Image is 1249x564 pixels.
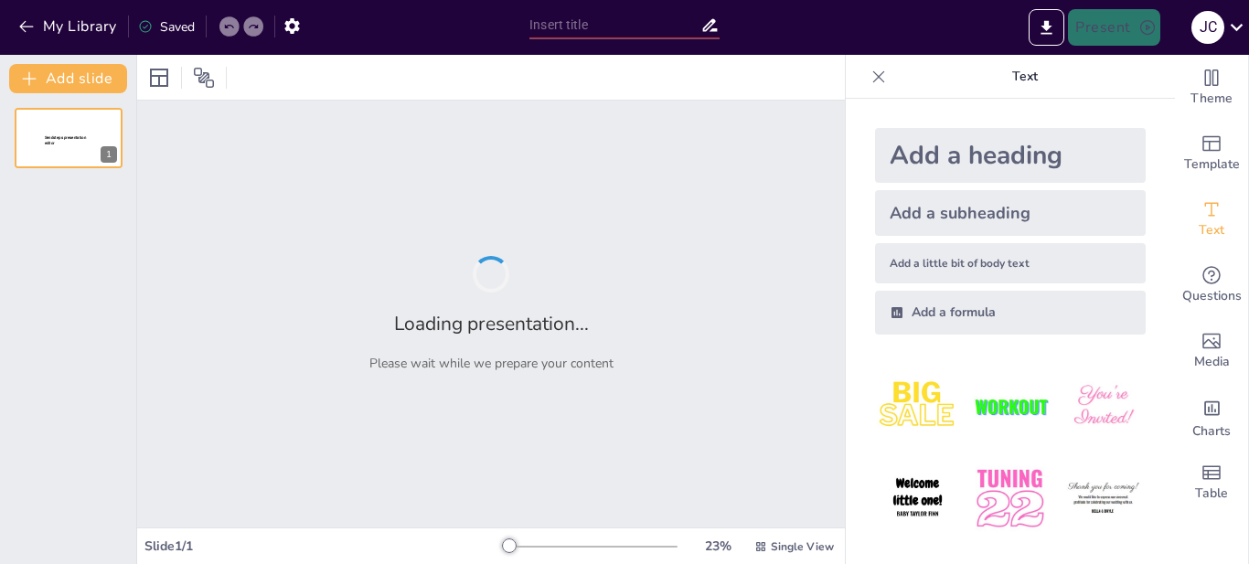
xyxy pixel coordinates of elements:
span: Sendsteps presentation editor [45,135,86,145]
img: 1.jpeg [875,364,960,449]
div: Add a formula [875,291,1146,335]
div: J c [1191,11,1224,44]
img: 5.jpeg [967,456,1052,541]
button: My Library [14,12,124,41]
div: Add images, graphics, shapes or video [1175,318,1248,384]
span: Theme [1190,89,1233,109]
img: 4.jpeg [875,456,960,541]
button: Add slide [9,64,127,93]
div: Change the overall theme [1175,55,1248,121]
button: Export to PowerPoint [1029,9,1064,46]
input: Insert title [529,12,700,38]
img: 6.jpeg [1061,456,1146,541]
h2: Loading presentation... [394,311,589,336]
p: Please wait while we prepare your content [369,355,614,372]
div: 23 % [696,537,740,555]
div: Add a little bit of body text [875,243,1146,283]
div: Slide 1 / 1 [144,537,502,555]
div: Layout [144,63,174,92]
button: J c [1191,9,1224,46]
img: 3.jpeg [1061,364,1146,449]
div: Add ready made slides [1175,121,1248,186]
div: 1 [15,108,123,168]
span: Text [1199,220,1224,240]
span: Media [1194,352,1230,372]
span: Position [193,67,215,89]
div: Add charts and graphs [1175,384,1248,450]
span: Single View [771,539,834,554]
span: Template [1184,154,1240,175]
div: Get real-time input from your audience [1175,252,1248,318]
span: Table [1195,484,1228,504]
img: 2.jpeg [967,364,1052,449]
div: Add text boxes [1175,186,1248,252]
p: Text [893,55,1157,99]
div: Add a subheading [875,190,1146,236]
div: Add a heading [875,128,1146,183]
span: Charts [1192,421,1231,442]
div: Add a table [1175,450,1248,516]
div: Saved [138,18,195,36]
div: 1 [101,146,117,163]
span: Questions [1182,286,1242,306]
button: Present [1068,9,1159,46]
